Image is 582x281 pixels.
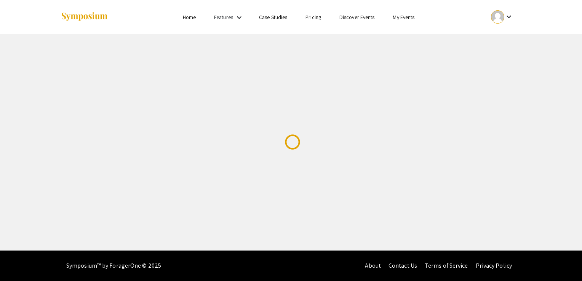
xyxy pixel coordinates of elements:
a: Features [214,14,233,21]
mat-icon: Expand Features list [235,13,244,22]
a: Home [183,14,196,21]
a: Contact Us [389,262,417,270]
a: Terms of Service [425,262,468,270]
a: About [365,262,381,270]
iframe: Chat [550,247,576,275]
div: Symposium™ by ForagerOne © 2025 [66,251,161,281]
img: Symposium by ForagerOne [61,12,108,22]
mat-icon: Expand account dropdown [504,12,513,21]
button: Expand account dropdown [483,8,521,26]
a: Case Studies [259,14,287,21]
a: Pricing [305,14,321,21]
a: Privacy Policy [476,262,512,270]
a: My Events [393,14,414,21]
a: Discover Events [339,14,375,21]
